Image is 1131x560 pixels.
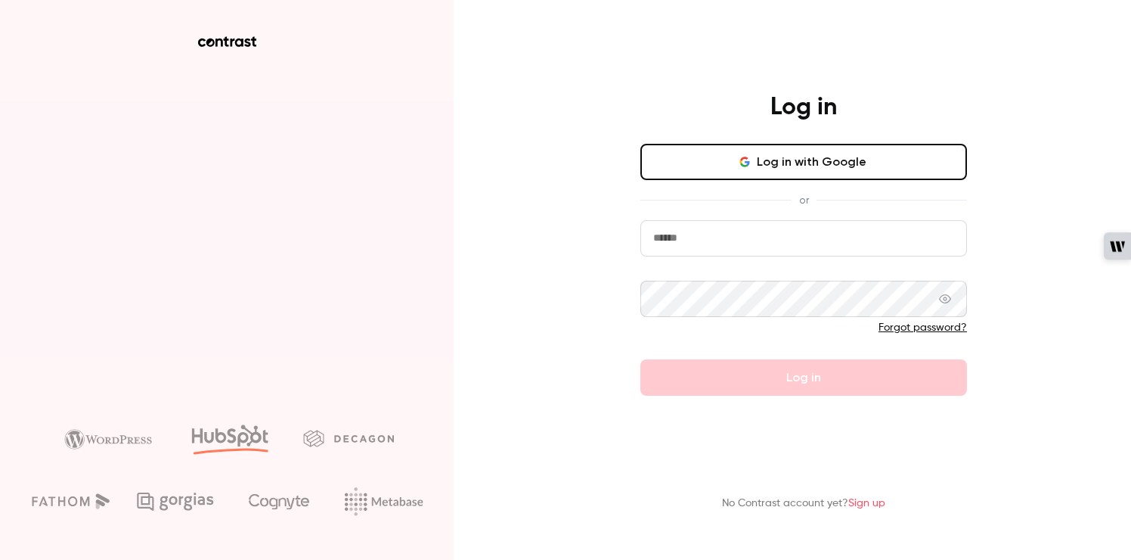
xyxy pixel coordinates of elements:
[848,498,885,509] a: Sign up
[770,92,837,123] h4: Log in
[792,192,816,208] span: or
[722,496,885,512] p: No Contrast account yet?
[878,322,967,333] a: Forgot password?
[640,144,967,180] button: Log in with Google
[303,430,394,446] img: decagon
